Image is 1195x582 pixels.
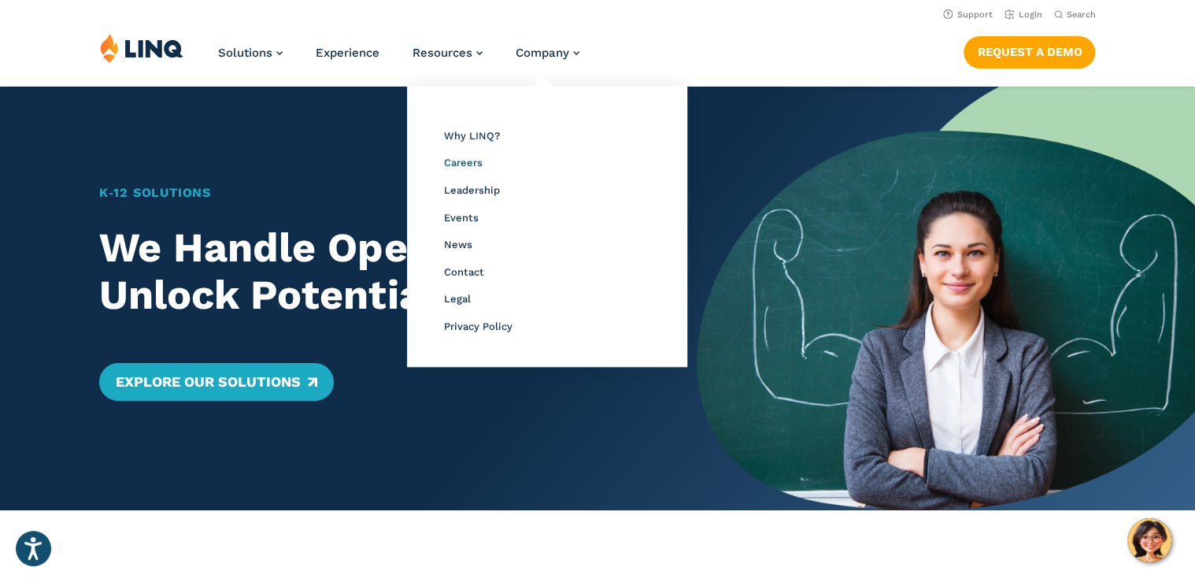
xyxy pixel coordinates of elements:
[444,212,479,224] a: Events
[444,184,500,196] a: Leadership
[99,224,648,319] h2: We Handle Operations. You Unlock Potential.
[218,46,272,60] span: Solutions
[413,46,483,60] a: Resources
[697,87,1195,510] img: Home Banner
[964,36,1095,68] a: Request a Demo
[1127,518,1171,562] button: Hello, have a question? Let’s chat.
[413,46,472,60] span: Resources
[100,33,183,63] img: LINQ | K‑12 Software
[1066,9,1095,20] span: Search
[444,293,471,305] a: Legal
[943,9,992,20] a: Support
[444,157,483,169] a: Careers
[444,321,512,332] a: Privacy Policy
[99,363,333,401] a: Explore Our Solutions
[1054,9,1095,20] button: Open Search Bar
[316,46,379,60] a: Experience
[1004,9,1041,20] a: Login
[516,46,579,60] a: Company
[99,183,648,202] h1: K‑12 Solutions
[444,266,484,278] a: Contact
[964,33,1095,68] nav: Button Navigation
[516,46,569,60] span: Company
[444,130,500,142] a: Why LINQ?
[218,33,579,85] nav: Primary Navigation
[218,46,283,60] a: Solutions
[444,239,472,250] a: News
